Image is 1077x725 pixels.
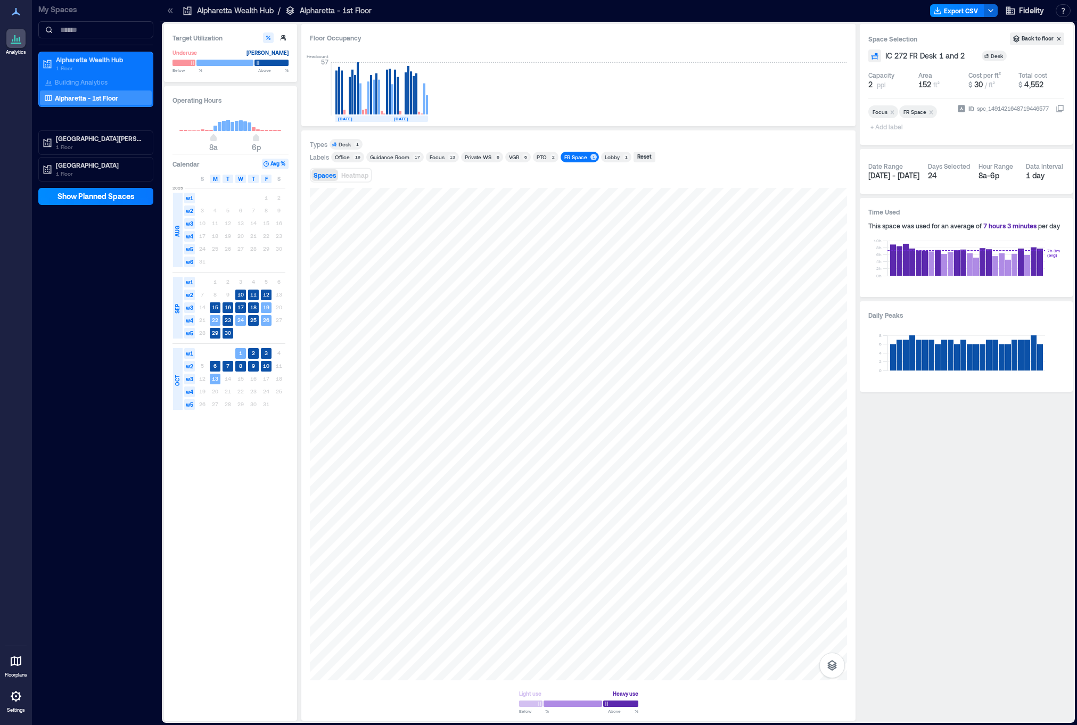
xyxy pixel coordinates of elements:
div: Heavy use [613,688,638,699]
h3: Target Utilization [172,32,289,43]
span: OCT [173,375,182,386]
span: T [252,175,255,183]
span: F [265,175,268,183]
span: w3 [184,302,195,313]
span: S [277,175,281,183]
div: 1 day [1026,170,1065,181]
span: 2025 [172,185,183,191]
button: Reset [634,152,655,162]
span: + Add label [868,119,907,134]
div: 1 [590,154,597,160]
p: Alpharetta Wealth Hub [197,5,274,16]
div: 1 [623,154,629,160]
a: Settings [3,683,29,716]
span: Below % [172,67,202,73]
div: PTO [537,153,547,161]
div: Underuse [172,47,197,58]
span: Below % [519,708,549,714]
text: 23 [225,317,231,323]
span: w5 [184,328,195,339]
div: FR Space [564,153,587,161]
text: 2 [252,350,255,356]
div: Days Selected [928,162,970,170]
span: Show Planned Spaces [57,191,135,202]
div: 19 [353,154,362,160]
span: 152 [918,80,931,89]
div: 8a - 6p [979,170,1017,181]
button: Desk [982,51,1020,61]
div: Capacity [868,71,894,79]
tspan: 8h [876,245,882,250]
button: Fidelity [1002,2,1047,19]
text: 17 [237,304,244,310]
div: Light use [519,688,541,699]
button: IDspc_1491421648719446577 [1056,104,1064,113]
div: 13 [448,154,457,160]
div: Cost per ft² [968,71,1001,79]
text: 13 [212,375,218,382]
p: Settings [7,707,25,713]
span: $ [968,81,972,88]
text: 11 [250,291,257,298]
p: Alpharetta - 1st Floor [55,94,118,102]
text: 10 [263,362,269,369]
div: [PERSON_NAME] [246,47,289,58]
text: 15 [212,304,218,310]
span: ft² [933,81,940,88]
div: 6 [495,154,501,160]
span: w2 [184,205,195,216]
span: AUG [173,226,182,237]
span: Above % [608,708,638,714]
div: Remove FR Space [926,108,937,116]
text: 1 [239,350,242,356]
span: w1 [184,277,195,287]
text: 6 [213,362,217,369]
div: spc_1491421648719446577 [976,103,1050,114]
tspan: 8 [879,333,882,338]
div: Total cost [1018,71,1047,79]
span: S [201,175,204,183]
div: 17 [413,154,422,160]
h3: Operating Hours [172,95,289,105]
div: Focus [430,153,445,161]
div: Desk [991,52,1005,60]
tspan: 4 [879,350,882,356]
div: 2 [550,154,556,160]
text: 3 [265,350,268,356]
span: 2 [868,79,873,90]
div: 1 [354,141,360,147]
text: 7 [226,362,229,369]
div: Private WS [465,153,491,161]
tspan: 6h [876,252,882,257]
p: / [278,5,281,16]
div: Guidance Room [370,153,409,161]
text: [DATE] [394,116,408,121]
div: This space was used for an average of per day [868,221,1064,230]
div: Desk [339,141,351,148]
span: / ft² [985,81,995,88]
span: IC 272 FR Desk 1 and 2 [885,51,965,61]
span: T [226,175,229,183]
div: Types [310,140,327,149]
span: w4 [184,315,195,326]
button: Show Planned Spaces [38,188,153,205]
text: 9 [252,362,255,369]
span: 30 [974,80,983,89]
span: w1 [184,193,195,203]
span: Fidelity [1019,5,1044,16]
div: Office [335,153,350,161]
span: w4 [184,231,195,242]
h3: Calendar [172,159,200,169]
div: 6 [522,154,529,160]
text: [DATE] [338,116,352,121]
span: Heatmap [341,171,368,179]
button: Back to floor [1010,32,1064,45]
button: Heatmap [339,169,371,181]
span: w6 [184,257,195,267]
span: w3 [184,374,195,384]
span: w5 [184,244,195,254]
p: Analytics [6,49,26,55]
text: 24 [237,317,244,323]
text: 26 [263,317,269,323]
button: Spaces [311,169,338,181]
